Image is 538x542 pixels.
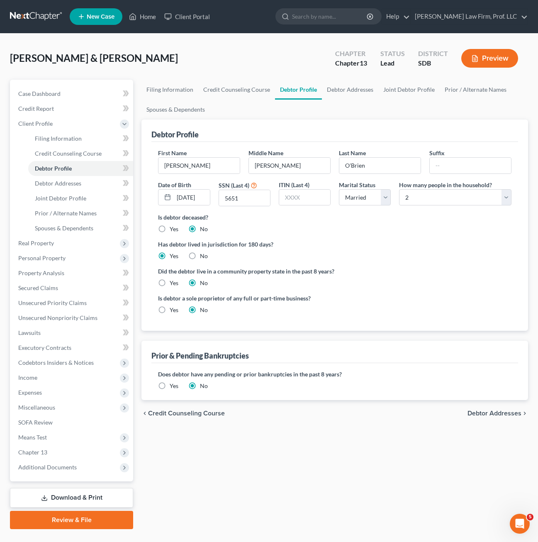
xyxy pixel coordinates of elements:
[35,165,72,172] span: Debtor Profile
[382,9,410,24] a: Help
[18,90,61,97] span: Case Dashboard
[28,191,133,206] a: Joint Debtor Profile
[18,389,42,396] span: Expenses
[28,146,133,161] a: Credit Counseling Course
[510,514,530,534] iframe: Intercom live chat
[12,310,133,325] a: Unsecured Nonpriority Claims
[141,410,225,417] button: chevron_left Credit Counseling Course
[335,59,367,68] div: Chapter
[279,181,309,189] label: ITIN (Last 4)
[380,59,405,68] div: Lead
[18,374,37,381] span: Income
[12,415,133,430] a: SOFA Review
[170,225,178,233] label: Yes
[200,382,208,390] label: No
[35,195,86,202] span: Joint Debtor Profile
[10,52,178,64] span: [PERSON_NAME] & [PERSON_NAME]
[12,266,133,281] a: Property Analysis
[219,181,249,190] label: SSN (Last 4)
[429,149,445,157] label: Suffix
[18,299,87,306] span: Unsecured Priority Claims
[125,9,160,24] a: Home
[18,269,64,276] span: Property Analysis
[18,284,58,291] span: Secured Claims
[12,325,133,340] a: Lawsuits
[35,210,97,217] span: Prior / Alternate Names
[18,105,54,112] span: Credit Report
[335,49,367,59] div: Chapter
[200,252,208,260] label: No
[148,410,225,417] span: Credit Counseling Course
[380,49,405,59] div: Status
[158,240,511,249] label: Has debtor lived in jurisdiction for 180 days?
[170,306,178,314] label: Yes
[170,382,178,390] label: Yes
[418,59,448,68] div: SDB
[527,514,533,520] span: 5
[279,190,330,205] input: XXXX
[18,344,71,351] span: Executory Contracts
[28,206,133,221] a: Prior / Alternate Names
[160,9,214,24] a: Client Portal
[18,329,41,336] span: Lawsuits
[430,158,511,173] input: --
[411,9,528,24] a: [PERSON_NAME] Law Firm, Prof. LLC
[200,279,208,287] label: No
[28,131,133,146] a: Filing Information
[158,149,187,157] label: First Name
[12,101,133,116] a: Credit Report
[219,190,270,206] input: XXXX
[339,158,421,173] input: --
[18,254,66,261] span: Personal Property
[151,351,249,361] div: Prior & Pending Bankruptcies
[141,410,148,417] i: chevron_left
[360,59,367,67] span: 13
[461,49,518,68] button: Preview
[249,158,330,173] input: M.I
[35,135,82,142] span: Filing Information
[158,370,511,378] label: Does debtor have any pending or prior bankruptcies in the past 8 years?
[18,239,54,247] span: Real Property
[198,80,275,100] a: Credit Counseling Course
[18,464,77,471] span: Additional Documents
[399,181,492,189] label: How many people in the household?
[467,410,521,417] span: Debtor Addresses
[12,281,133,295] a: Secured Claims
[10,511,133,529] a: Review & File
[158,267,511,276] label: Did the debtor live in a community property state in the past 8 years?
[28,161,133,176] a: Debtor Profile
[10,488,133,508] a: Download & Print
[158,158,240,173] input: --
[467,410,528,417] button: Debtor Addresses chevron_right
[521,410,528,417] i: chevron_right
[275,80,322,100] a: Debtor Profile
[158,294,331,303] label: Is debtor a sole proprietor of any full or part-time business?
[141,80,198,100] a: Filing Information
[292,9,368,24] input: Search by name...
[35,225,93,232] span: Spouses & Dependents
[12,86,133,101] a: Case Dashboard
[28,221,133,236] a: Spouses & Dependents
[87,14,114,20] span: New Case
[151,129,199,139] div: Debtor Profile
[322,80,378,100] a: Debtor Addresses
[18,314,97,321] span: Unsecured Nonpriority Claims
[378,80,440,100] a: Joint Debtor Profile
[200,225,208,233] label: No
[18,419,53,426] span: SOFA Review
[35,150,102,157] span: Credit Counseling Course
[12,295,133,310] a: Unsecured Priority Claims
[35,180,81,187] span: Debtor Addresses
[18,449,47,456] span: Chapter 13
[174,190,209,205] input: MM/DD/YYYY
[200,306,208,314] label: No
[12,340,133,355] a: Executory Contracts
[339,181,375,189] label: Marital Status
[18,120,53,127] span: Client Profile
[158,181,191,189] label: Date of Birth
[141,100,210,120] a: Spouses & Dependents
[418,49,448,59] div: District
[28,176,133,191] a: Debtor Addresses
[18,359,94,366] span: Codebtors Insiders & Notices
[158,213,511,222] label: Is debtor deceased?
